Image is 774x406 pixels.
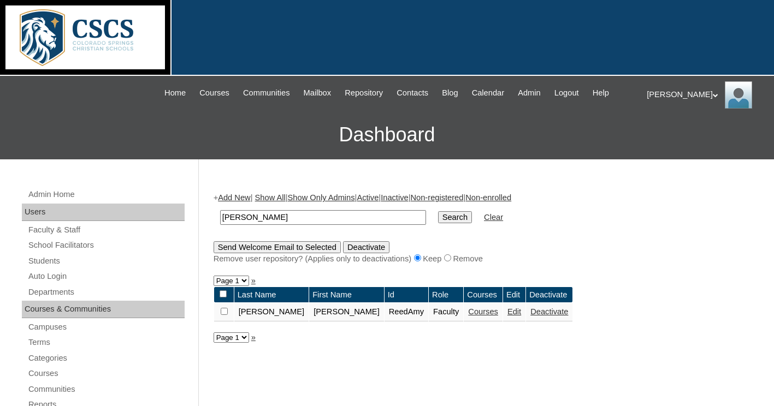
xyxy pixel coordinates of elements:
td: Deactivate [526,287,572,303]
a: Courses [468,307,498,316]
a: Add New [218,193,250,202]
a: Categories [27,351,185,365]
td: Id [385,287,428,303]
td: Last Name [234,287,309,303]
a: Logout [549,87,584,99]
a: Auto Login [27,270,185,283]
a: Active [357,193,379,202]
div: + | | | | | | [214,192,754,264]
a: Students [27,254,185,268]
span: Repository [345,87,383,99]
span: Logout [554,87,579,99]
a: » [251,333,256,342]
div: [PERSON_NAME] [647,81,763,109]
td: Role [429,287,463,303]
a: » [251,276,256,285]
a: Campuses [27,320,185,334]
span: Contacts [397,87,428,99]
div: Users [22,204,185,221]
a: Edit [507,307,521,316]
input: Deactivate [343,241,389,253]
a: Mailbox [298,87,337,99]
span: Mailbox [304,87,332,99]
a: Courses [27,367,185,380]
a: Blog [436,87,463,99]
td: Faculty [429,303,463,321]
a: School Facilitators [27,238,185,252]
span: Help [593,87,609,99]
td: ReedAmy [385,303,428,321]
span: Communities [243,87,290,99]
a: Admin [512,87,546,99]
td: Courses [464,287,503,303]
span: Courses [199,87,229,99]
a: Deactivate [530,307,568,316]
a: Courses [194,87,235,99]
a: Terms [27,336,185,349]
a: Communities [27,383,185,396]
a: Departments [27,285,185,299]
div: Remove user repository? (Applies only to deactivations) Keep Remove [214,253,754,265]
span: Admin [518,87,541,99]
a: Admin Home [27,188,185,201]
a: Clear [484,213,503,222]
a: Calendar [466,87,510,99]
div: Courses & Communities [22,301,185,318]
span: Calendar [472,87,504,99]
a: Communities [238,87,296,99]
input: Send Welcome Email to Selected [214,241,341,253]
td: [PERSON_NAME] [234,303,309,321]
a: Help [587,87,615,99]
td: First Name [309,287,384,303]
a: Faculty & Staff [27,223,185,237]
input: Search [438,211,472,223]
a: Show All [255,193,286,202]
img: Kathy Landers [725,81,752,109]
a: Contacts [391,87,434,99]
td: [PERSON_NAME] [309,303,384,321]
span: Home [164,87,186,99]
span: Blog [442,87,458,99]
a: Non-enrolled [465,193,511,202]
td: Edit [503,287,525,303]
h3: Dashboard [5,110,769,159]
a: Show Only Admins [288,193,355,202]
input: Search [220,210,426,225]
a: Inactive [381,193,409,202]
img: logo-white.png [5,5,165,69]
a: Non-registered [410,193,463,202]
a: Repository [339,87,388,99]
a: Home [159,87,191,99]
